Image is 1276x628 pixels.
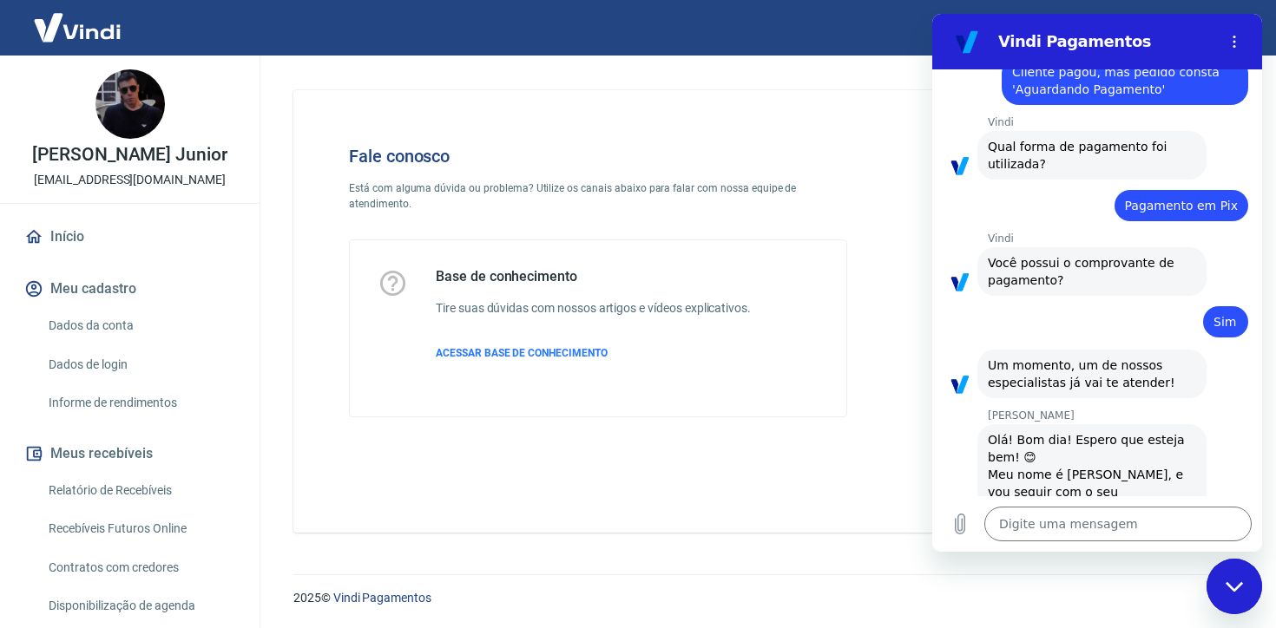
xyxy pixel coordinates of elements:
img: ec1adda3-53f4-4a1e-a63c-4762a3828a6d.jpeg [95,69,165,139]
p: [PERSON_NAME] Junior [32,146,227,164]
button: Meus recebíveis [21,435,239,473]
a: Dados da conta [42,308,239,343]
h5: Base de conhecimento [436,268,751,285]
h4: Fale conosco [349,146,847,167]
h6: Tire suas dúvidas com nossos artigos e vídeos explicativos. [436,299,751,317]
a: Contratos com credores [42,550,239,585]
a: Disponibilização de agenda [42,588,239,624]
span: ACESSAR BASE DE CONHECIMENTO [436,347,608,359]
iframe: Janela de mensagens [932,14,1262,552]
a: Início [21,218,239,256]
a: Recebíveis Futuros Online [42,511,239,546]
a: ACESSAR BASE DE CONHECIMENTO [436,345,751,361]
div: Olá! Bom dia! Espero que esteja bem! 😊 Meu nome é [PERSON_NAME], e vou seguir com o seu atendimen... [56,417,264,539]
a: Dados de login [42,347,239,383]
button: Meu cadastro [21,270,239,308]
p: Está com alguma dúvida ou problema? Utilize os canais abaixo para falar com nossa equipe de atend... [349,180,847,212]
p: 2025 © [293,589,1234,607]
iframe: Botão para iniciar a janela de mensagens, 1 mensagem não lida [1207,559,1262,614]
a: Relatório de Recebíveis [42,473,239,508]
img: Vindi [21,1,134,54]
img: Fale conosco [909,118,1173,350]
button: Sair [1193,12,1255,44]
button: Carregar arquivo [10,493,45,527]
p: [EMAIL_ADDRESS][DOMAIN_NAME] [34,171,226,189]
a: Informe de rendimentos [42,385,239,421]
a: Vindi Pagamentos [333,591,431,605]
